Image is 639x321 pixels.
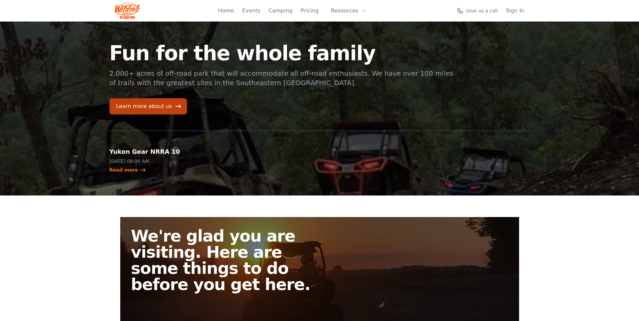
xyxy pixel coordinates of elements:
a: Home [218,7,234,15]
a: Sign In [506,7,524,15]
a: Give us a call [457,7,498,14]
a: Learn more about us [109,98,187,114]
img: Wildcat Logo [115,3,140,19]
a: Camping [268,7,292,15]
h1: Fun for the whole family [109,43,454,63]
h2: We're glad you are visiting. Here are some things to do before you get here. [131,228,325,292]
p: 2,000+ acres of off-road park that will accommodate all off-road enthusiasts. We have over 100 mi... [109,69,454,87]
p: [DATE] 08:00 AM [109,158,206,165]
a: Events [242,7,260,15]
span: Give us a call [466,7,498,14]
a: Pricing [300,7,319,15]
a: Read more [109,167,146,173]
h2: Yukon Gear NRRA 10 [109,147,206,156]
button: Resources [327,4,371,17]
